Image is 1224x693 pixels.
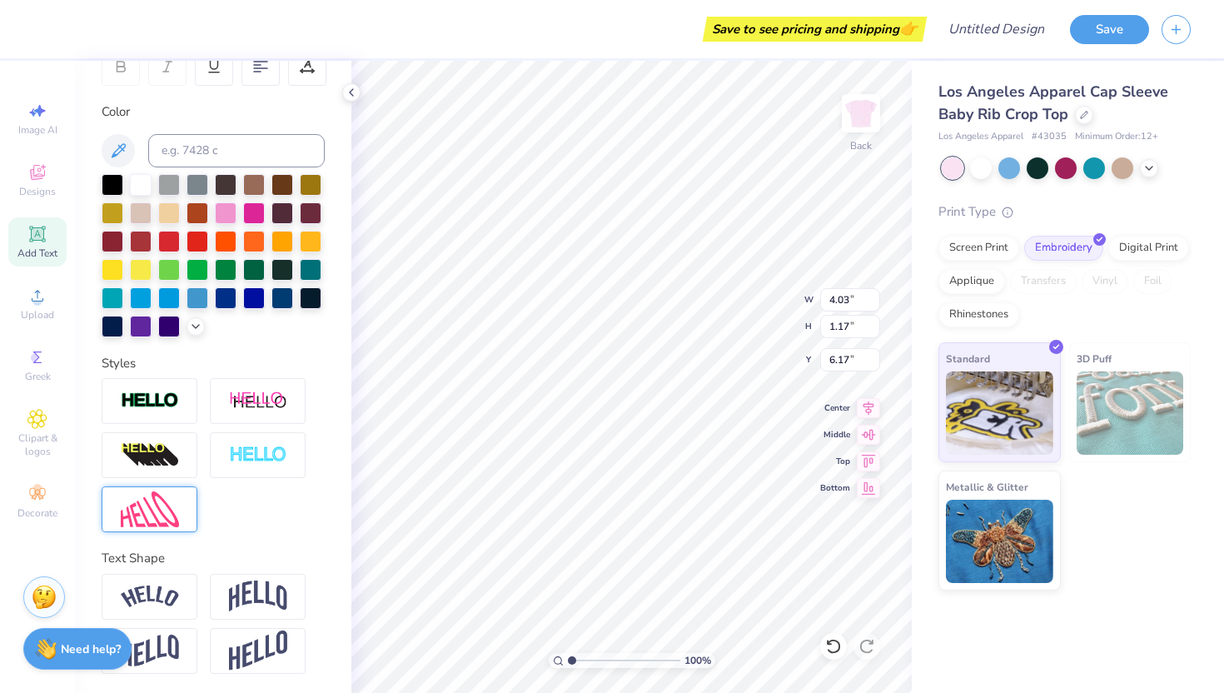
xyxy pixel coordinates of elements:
[121,391,179,411] img: Stroke
[946,478,1028,496] span: Metallic & Glitter
[1077,371,1184,455] img: 3D Puff
[8,431,67,458] span: Clipart & logos
[61,641,121,657] strong: Need help?
[121,635,179,667] img: Flag
[121,586,179,608] img: Arc
[1032,130,1067,144] span: # 43035
[938,236,1019,261] div: Screen Print
[1108,236,1189,261] div: Digital Print
[25,370,51,383] span: Greek
[1075,130,1158,144] span: Minimum Order: 12 +
[17,506,57,520] span: Decorate
[820,429,850,441] span: Middle
[707,17,923,42] div: Save to see pricing and shipping
[684,653,711,668] span: 100 %
[844,97,878,130] img: Back
[850,138,872,153] div: Back
[229,446,287,465] img: Negative Space
[19,185,56,198] span: Designs
[102,102,325,122] div: Color
[820,482,850,494] span: Bottom
[121,442,179,469] img: 3d Illusion
[946,371,1053,455] img: Standard
[102,354,325,373] div: Styles
[938,202,1191,222] div: Print Type
[820,456,850,467] span: Top
[102,549,325,568] div: Text Shape
[938,130,1023,144] span: Los Angeles Apparel
[1024,236,1103,261] div: Embroidery
[18,123,57,137] span: Image AI
[1010,269,1077,294] div: Transfers
[820,402,850,414] span: Center
[229,581,287,612] img: Arch
[938,269,1005,294] div: Applique
[935,12,1057,46] input: Untitled Design
[229,391,287,411] img: Shadow
[148,134,325,167] input: e.g. 7428 c
[17,247,57,260] span: Add Text
[946,350,990,367] span: Standard
[229,631,287,671] img: Rise
[21,308,54,322] span: Upload
[938,82,1168,124] span: Los Angeles Apparel Cap Sleeve Baby Rib Crop Top
[1077,350,1112,367] span: 3D Puff
[1070,15,1149,44] button: Save
[1082,269,1128,294] div: Vinyl
[899,18,918,38] span: 👉
[938,302,1019,327] div: Rhinestones
[121,491,179,527] img: Free Distort
[1133,269,1172,294] div: Foil
[946,500,1053,583] img: Metallic & Glitter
